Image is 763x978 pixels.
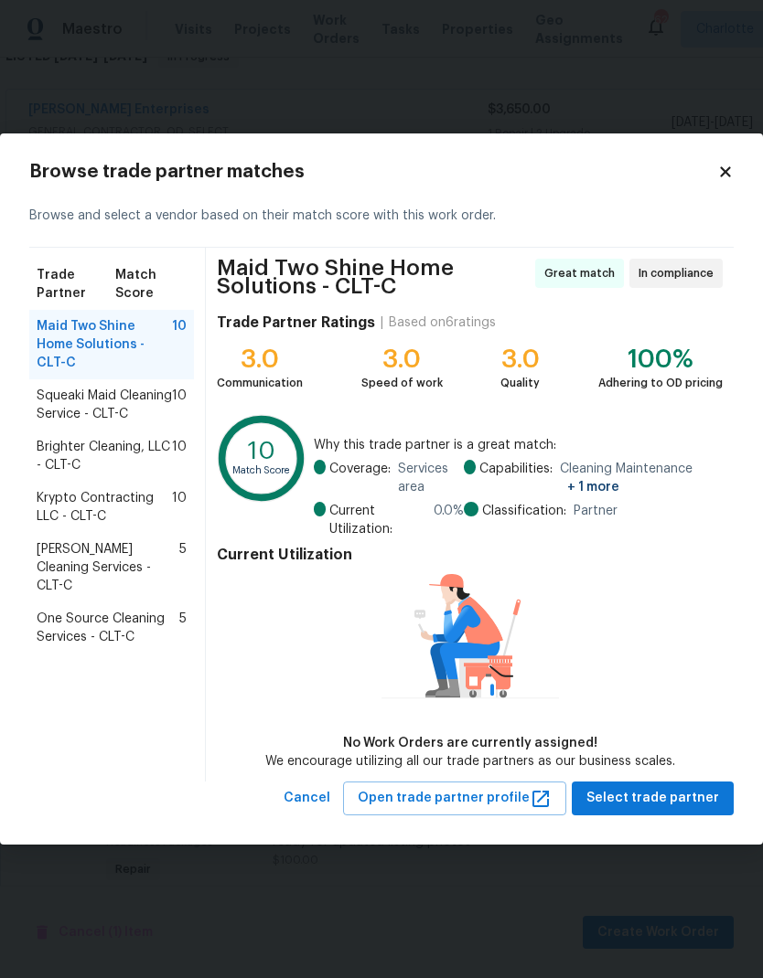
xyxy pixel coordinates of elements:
[375,314,389,332] div: |
[482,502,566,520] span: Classification:
[586,787,719,810] span: Select trade partner
[639,264,721,282] span: In compliance
[500,350,540,368] div: 3.0
[265,752,675,771] div: We encourage utilizing all our trade partners as our business scales.
[598,350,723,368] div: 100%
[560,460,723,496] span: Cleaning Maintenance
[37,266,115,303] span: Trade Partner
[329,460,391,496] span: Coverage:
[217,314,375,332] h4: Trade Partner Ratings
[232,465,291,475] text: Match Score
[314,436,723,454] span: Why this trade partner is a great match:
[544,264,622,282] span: Great match
[172,387,187,423] span: 10
[343,781,566,815] button: Open trade partner profile
[217,546,723,564] h4: Current Utilization
[37,387,172,423] span: Squeaki Maid Cleaning Service - CLT-C
[172,317,187,372] span: 10
[329,502,425,538] span: Current Utilization:
[265,734,675,752] div: No Work Orders are currently assigned!
[598,374,723,392] div: Adhering to OD pricing
[37,489,172,526] span: Krypto Contracting LLC - CLT-C
[172,489,187,526] span: 10
[398,460,464,496] span: Services area
[29,163,717,181] h2: Browse trade partner matches
[217,374,303,392] div: Communication
[572,781,734,815] button: Select trade partner
[37,317,172,372] span: Maid Two Shine Home Solutions - CLT-C
[434,502,464,538] span: 0.0 %
[500,374,540,392] div: Quality
[574,502,618,520] span: Partner
[361,374,443,392] div: Speed of work
[361,350,443,368] div: 3.0
[179,610,187,646] span: 5
[37,540,179,595] span: [PERSON_NAME] Cleaning Services - CLT-C
[115,266,187,303] span: Match Score
[276,781,338,815] button: Cancel
[172,438,187,474] span: 10
[217,350,303,368] div: 3.0
[179,540,187,595] span: 5
[567,481,619,494] span: + 1 more
[479,460,553,496] span: Capabilities:
[217,259,530,295] span: Maid Two Shine Home Solutions - CLT-C
[284,787,330,810] span: Cancel
[389,314,496,332] div: Based on 6 ratings
[358,787,552,810] span: Open trade partner profile
[248,439,275,463] text: 10
[37,438,172,474] span: Brighter Cleaning, LLC - CLT-C
[29,185,734,248] div: Browse and select a vendor based on their match score with this work order.
[37,610,179,646] span: One Source Cleaning Services - CLT-C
